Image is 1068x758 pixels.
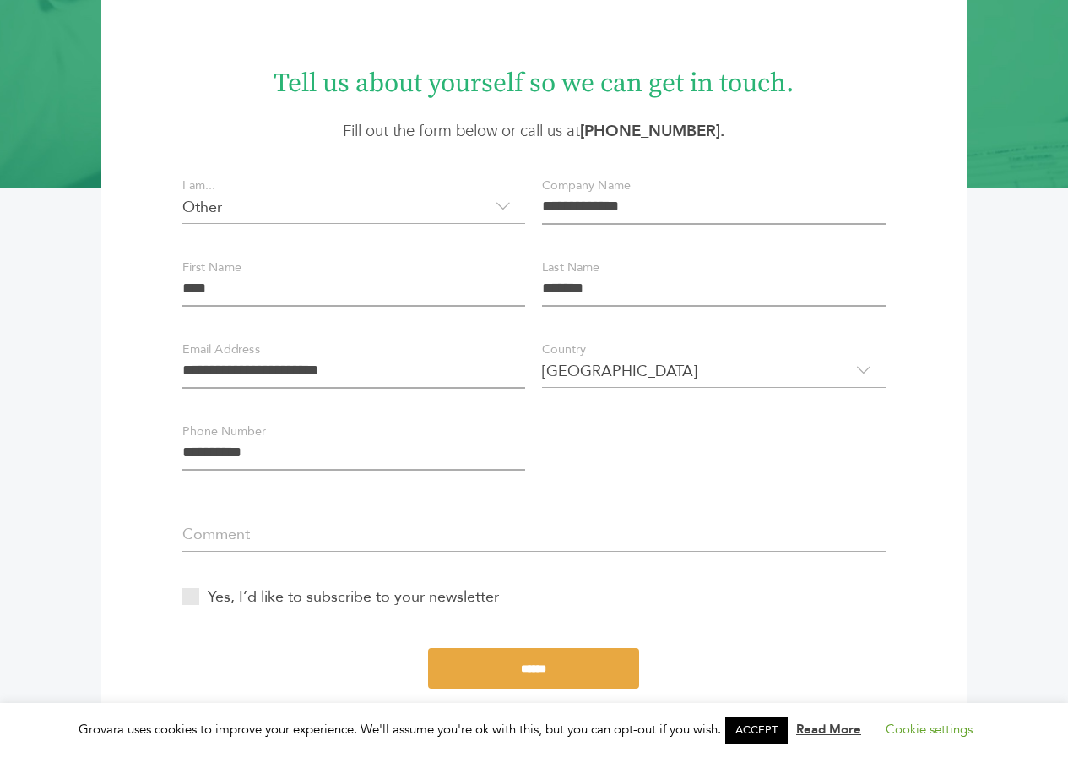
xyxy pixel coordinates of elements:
[796,721,861,738] a: Read More
[542,259,599,277] label: Last Name
[182,586,499,608] label: Yes, I’d like to subscribe to your newsletter
[182,259,241,277] label: First Name
[144,119,923,143] p: Fill out the form below or call us at
[79,721,989,738] span: Grovara uses cookies to improve your experience. We'll assume you're ok with this, but you can op...
[580,120,725,142] strong: .
[886,721,973,738] a: Cookie settings
[542,177,631,195] label: Company Name
[182,177,215,195] label: I am...
[182,341,260,359] label: Email Address
[182,423,265,441] label: Phone Number
[182,190,526,224] span: Other
[144,53,923,101] h1: Tell us about yourself so we can get in touch.
[542,341,586,359] label: Country
[182,523,250,546] label: Comment
[580,120,720,142] a: [PHONE_NUMBER]
[725,717,788,744] a: ACCEPT
[542,354,886,388] span: [GEOGRAPHIC_DATA]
